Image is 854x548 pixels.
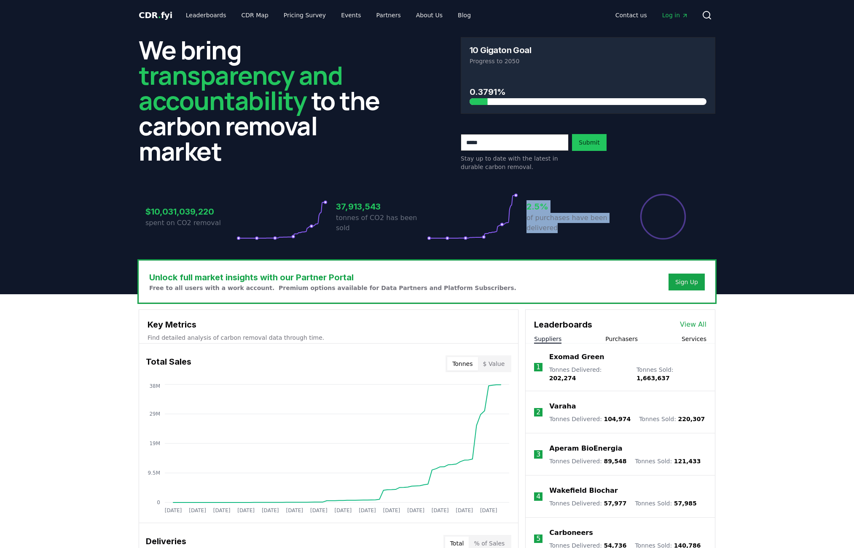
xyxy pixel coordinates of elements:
[526,213,618,233] p: of purchases have been delivered
[682,335,706,343] button: Services
[336,213,427,233] p: tonnes of CO2 has been sold
[536,449,540,459] p: 3
[549,528,593,538] a: Carboneers
[277,8,333,23] a: Pricing Survey
[669,274,705,290] button: Sign Up
[470,46,531,54] h3: 10 Gigaton Goal
[139,10,172,20] span: CDR fyi
[526,200,618,213] h3: 2.5%
[675,278,698,286] a: Sign Up
[639,193,687,240] div: Percentage of sales delivered
[655,8,695,23] a: Log in
[432,508,449,513] tspan: [DATE]
[662,11,688,19] span: Log in
[549,457,626,465] p: Tonnes Delivered :
[383,508,400,513] tspan: [DATE]
[149,383,160,389] tspan: 38M
[549,352,604,362] a: Exomad Green
[549,499,626,508] p: Tonnes Delivered :
[549,365,628,382] p: Tonnes Delivered :
[480,508,497,513] tspan: [DATE]
[451,8,478,23] a: Blog
[635,499,696,508] p: Tonnes Sold :
[609,8,695,23] nav: Main
[549,443,622,454] a: Aperam BioEnergia
[139,9,172,21] a: CDR.fyi
[604,500,626,507] span: 57,977
[335,508,352,513] tspan: [DATE]
[609,8,654,23] a: Contact us
[407,508,424,513] tspan: [DATE]
[139,37,393,164] h2: We bring to the carbon removal market
[549,415,631,423] p: Tonnes Delivered :
[534,318,592,331] h3: Leaderboards
[680,320,706,330] a: View All
[148,470,160,476] tspan: 9.5M
[456,508,473,513] tspan: [DATE]
[674,458,701,465] span: 121,433
[536,407,540,417] p: 2
[235,8,275,23] a: CDR Map
[678,416,705,422] span: 220,307
[157,500,160,505] tspan: 0
[189,508,206,513] tspan: [DATE]
[148,333,510,342] p: Find detailed analysis of carbon removal data through time.
[674,500,697,507] span: 57,985
[359,508,376,513] tspan: [DATE]
[549,375,576,381] span: 202,274
[536,492,540,502] p: 4
[549,401,576,411] a: Varaha
[636,365,706,382] p: Tonnes Sold :
[149,441,160,446] tspan: 19M
[149,271,516,284] h3: Unlock full market insights with our Partner Portal
[179,8,233,23] a: Leaderboards
[139,58,342,118] span: transparency and accountability
[636,375,670,381] span: 1,663,637
[536,362,540,372] p: 1
[605,335,638,343] button: Purchasers
[158,10,161,20] span: .
[604,416,631,422] span: 104,974
[639,415,705,423] p: Tonnes Sold :
[237,508,255,513] tspan: [DATE]
[145,205,236,218] h3: $10,031,039,220
[165,508,182,513] tspan: [DATE]
[149,284,516,292] p: Free to all users with a work account. Premium options available for Data Partners and Platform S...
[470,86,706,98] h3: 0.3791%
[146,355,191,372] h3: Total Sales
[286,508,303,513] tspan: [DATE]
[409,8,449,23] a: About Us
[635,457,701,465] p: Tonnes Sold :
[478,357,510,371] button: $ Value
[604,458,626,465] span: 89,548
[334,8,368,23] a: Events
[461,154,569,171] p: Stay up to date with the latest in durable carbon removal.
[149,411,160,417] tspan: 29M
[470,57,706,65] p: Progress to 2050
[572,134,607,151] button: Submit
[370,8,408,23] a: Partners
[549,486,618,496] a: Wakefield Biochar
[262,508,279,513] tspan: [DATE]
[179,8,478,23] nav: Main
[336,200,427,213] h3: 37,913,543
[148,318,510,331] h3: Key Metrics
[534,335,561,343] button: Suppliers
[145,218,236,228] p: spent on CO2 removal
[447,357,478,371] button: Tonnes
[536,534,540,544] p: 5
[310,508,328,513] tspan: [DATE]
[213,508,231,513] tspan: [DATE]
